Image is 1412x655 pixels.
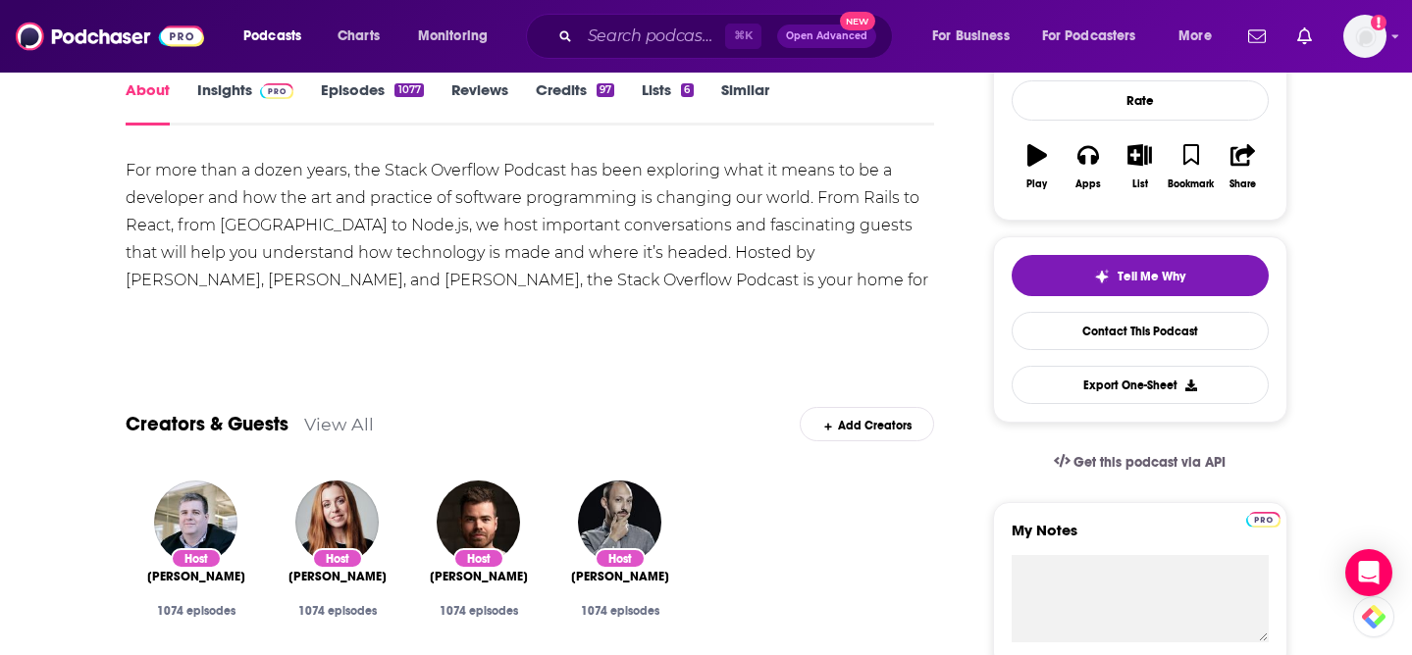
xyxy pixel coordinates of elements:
button: Apps [1063,131,1114,202]
div: Share [1229,178,1256,190]
a: Episodes1077 [321,80,423,126]
div: Open Intercom Messenger [1345,549,1392,596]
button: Open AdvancedNew [777,25,876,48]
span: Get this podcast via API [1073,454,1226,471]
span: For Business [932,23,1010,50]
button: List [1114,131,1165,202]
svg: Add a profile image [1371,15,1386,30]
button: open menu [1165,21,1236,52]
div: 1077 [394,83,423,97]
div: Rate [1012,80,1269,121]
a: Reviews [451,80,508,126]
div: 1074 episodes [565,604,675,618]
img: Ben Popper [578,480,661,564]
span: [PERSON_NAME] [288,569,387,584]
a: Contact This Podcast [1012,312,1269,350]
span: Tell Me Why [1118,269,1185,284]
div: Search podcasts, credits, & more... [545,14,912,59]
a: Charts [325,21,392,52]
span: Logged in as zhopson [1343,15,1386,58]
div: For more than a dozen years, the Stack Overflow Podcast has been exploring what it means to be a ... [126,157,935,322]
a: Paul Ford [147,569,245,584]
span: Open Advanced [786,31,867,41]
a: Credits97 [536,80,614,126]
img: Paul Ford [154,480,237,564]
span: More [1178,23,1212,50]
span: Podcasts [243,23,301,50]
span: Monitoring [418,23,488,50]
a: View All [304,414,374,434]
div: Host [453,548,504,569]
a: InsightsPodchaser Pro [197,80,294,126]
a: Matt Kiernander [430,569,528,584]
a: Show notifications dropdown [1240,20,1274,53]
div: 1074 episodes [141,604,251,618]
a: Ben Popper [571,569,669,584]
div: 1074 episodes [283,604,392,618]
a: Get this podcast via API [1038,438,1242,486]
span: New [840,12,875,30]
div: 97 [597,83,614,97]
img: tell me why sparkle [1094,269,1110,284]
a: Sara Chipps [288,569,387,584]
span: For Podcasters [1042,23,1136,50]
a: About [126,80,170,126]
input: Search podcasts, credits, & more... [580,21,725,52]
label: My Notes [1012,521,1269,555]
div: 6 [681,83,693,97]
div: Add Creators [800,407,934,441]
div: List [1132,178,1148,190]
img: Podchaser Pro [260,83,294,99]
img: Sara Chipps [295,480,379,564]
div: Host [171,548,222,569]
button: open menu [1029,21,1165,52]
img: Podchaser - Follow, Share and Rate Podcasts [16,18,204,55]
div: Play [1026,178,1047,190]
span: [PERSON_NAME] [430,569,528,584]
div: Apps [1075,178,1101,190]
img: User Profile [1343,15,1386,58]
button: open menu [918,21,1034,52]
button: open menu [404,21,513,52]
div: Host [595,548,646,569]
button: Play [1012,131,1063,202]
a: Similar [721,80,769,126]
div: Bookmark [1168,178,1214,190]
button: Bookmark [1166,131,1217,202]
button: Export One-Sheet [1012,366,1269,404]
button: open menu [230,21,327,52]
span: [PERSON_NAME] [147,569,245,584]
img: Podchaser Pro [1246,512,1281,528]
a: Lists6 [642,80,693,126]
a: Show notifications dropdown [1289,20,1320,53]
a: Creators & Guests [126,412,288,436]
span: ⌘ K [725,24,761,49]
img: Matt Kiernander [437,480,520,564]
a: Pro website [1246,509,1281,528]
span: Charts [338,23,380,50]
button: tell me why sparkleTell Me Why [1012,255,1269,296]
div: 1074 episodes [424,604,534,618]
button: Share [1217,131,1268,202]
button: Show profile menu [1343,15,1386,58]
span: [PERSON_NAME] [571,569,669,584]
div: Host [312,548,363,569]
